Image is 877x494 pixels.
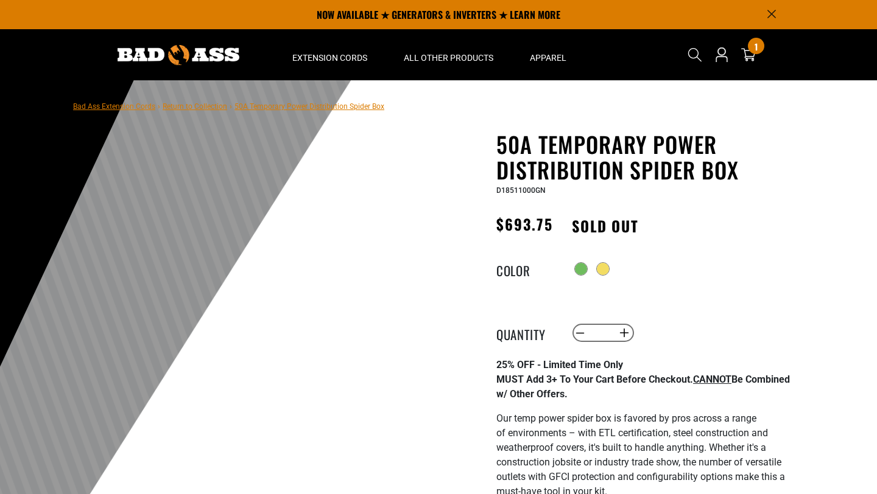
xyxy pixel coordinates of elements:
[530,52,566,63] span: Apparel
[404,52,493,63] span: All Other Products
[512,29,585,80] summary: Apparel
[118,45,239,65] img: Bad Ass Extension Cords
[496,261,557,277] legend: Color
[163,102,227,111] a: Return to Collection
[274,29,386,80] summary: Extension Cords
[693,374,731,385] span: CANNOT
[559,212,652,239] span: Sold out
[496,325,557,341] label: Quantity
[496,374,790,400] strong: MUST Add 3+ To Your Cart Before Checkout. Be Combined w/ Other Offers.
[230,102,232,111] span: ›
[386,29,512,80] summary: All Other Products
[158,102,160,111] span: ›
[496,131,795,183] h1: 50A Temporary Power Distribution Spider Box
[496,186,546,195] span: D18511000GN
[685,45,705,64] summary: Search
[73,99,384,113] nav: breadcrumbs
[496,359,623,370] strong: 25% OFF - Limited Time Only
[73,102,155,111] a: Bad Ass Extension Cords
[496,213,554,235] span: $693.75
[234,102,384,111] span: 50A Temporary Power Distribution Spider Box
[292,52,367,63] span: Extension Cords
[755,42,758,51] span: 1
